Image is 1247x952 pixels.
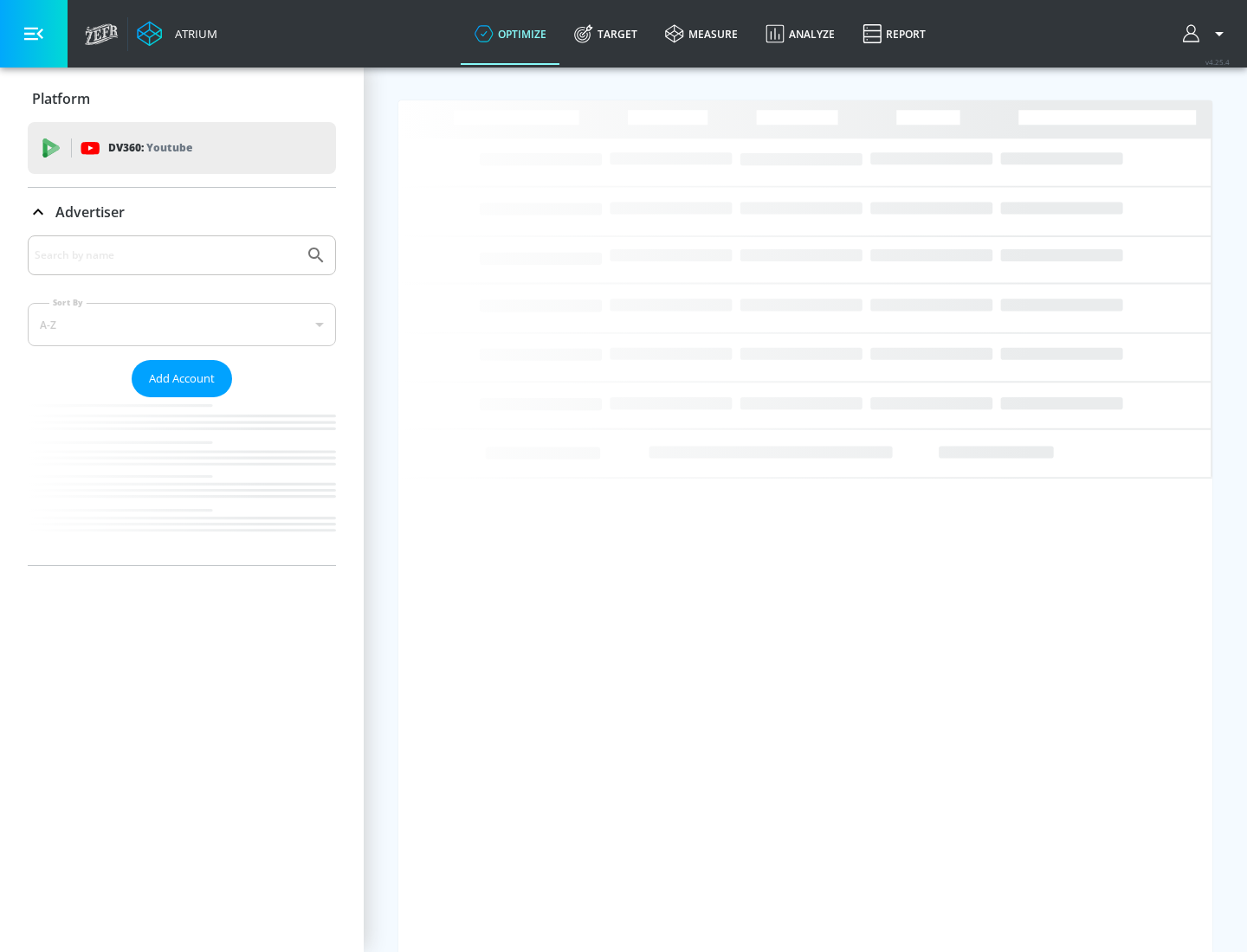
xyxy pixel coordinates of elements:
[28,397,336,565] nav: list of Advertiser
[55,203,125,222] p: Advertiser
[28,303,336,346] div: A-Z
[651,3,752,65] a: measure
[28,74,336,123] div: Platform
[132,360,232,397] button: Add Account
[146,138,192,157] p: Youtube
[35,244,297,267] input: Search by name
[168,26,217,42] div: Atrium
[49,297,87,308] label: Sort By
[108,138,192,158] p: DV360:
[28,122,336,174] div: DV360: Youtube
[1205,57,1230,67] span: v 4.25.4
[560,3,651,65] a: Target
[137,21,217,47] a: Atrium
[149,369,215,389] span: Add Account
[32,89,90,108] p: Platform
[849,3,940,65] a: Report
[28,235,336,565] div: Advertiser
[461,3,560,65] a: optimize
[28,188,336,236] div: Advertiser
[752,3,849,65] a: Analyze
